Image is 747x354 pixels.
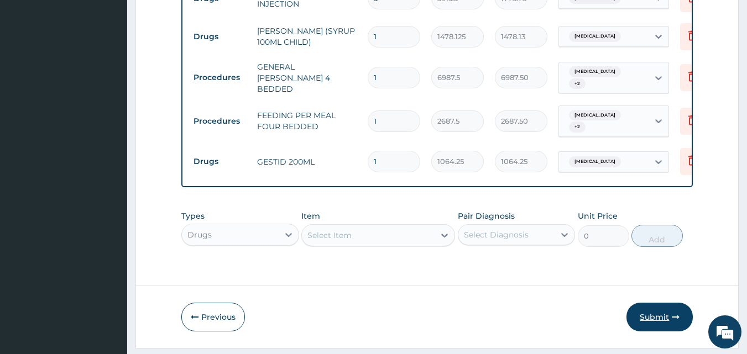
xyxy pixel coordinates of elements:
td: GENERAL [PERSON_NAME] 4 BEDDED [252,56,362,100]
td: Procedures [188,111,252,131]
button: Add [631,225,683,247]
span: We're online! [64,107,153,218]
span: [MEDICAL_DATA] [569,31,621,42]
label: Types [181,212,205,221]
td: [PERSON_NAME] (SYRUP 100ML CHILD) [252,20,362,53]
div: Select Diagnosis [464,229,529,240]
label: Pair Diagnosis [458,210,515,221]
td: Drugs [188,151,252,172]
textarea: Type your message and hit 'Enter' [6,236,211,275]
div: Drugs [187,229,212,240]
label: Unit Price [578,210,618,221]
span: + 2 [569,78,586,89]
span: [MEDICAL_DATA] [569,110,621,121]
span: + 2 [569,121,586,133]
span: [MEDICAL_DATA] [569,66,621,77]
div: Select Item [307,230,352,241]
button: Submit [626,303,693,331]
span: [MEDICAL_DATA] [569,156,621,167]
div: Chat with us now [58,62,186,76]
td: FEEDING PER MEAL FOUR BEDDED [252,104,362,138]
img: d_794563401_company_1708531726252_794563401 [20,55,45,83]
td: Procedures [188,67,252,88]
label: Item [301,210,320,221]
td: GESTID 200ML [252,151,362,173]
button: Previous [181,303,245,331]
div: Minimize live chat window [181,6,208,32]
td: Drugs [188,27,252,47]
